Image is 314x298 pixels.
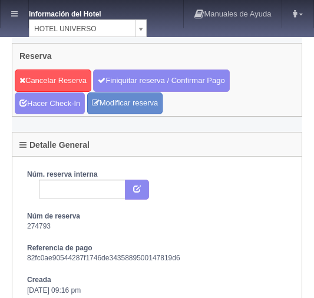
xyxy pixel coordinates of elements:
h4: Detalle General [19,141,90,150]
dt: Referencia de pago [27,243,287,253]
span: HOTEL UNIVERSO [34,20,131,38]
dt: Creada [27,275,287,285]
dd: 82fc0ae90544287f1746de3435889500147819d6 [27,253,287,263]
a: HOTEL UNIVERSO [29,19,147,37]
dt: Núm de reserva [27,211,287,221]
dd: 274793 [27,221,287,231]
a: Modificar reserva [87,92,163,114]
a: Hacer Check-In [15,92,85,115]
dt: Núm. reserva interna [27,170,287,180]
a: Cancelar Reserva [15,69,91,92]
a: Finiquitar reserva / Confirmar Pago [93,69,229,92]
dd: [DATE] 09:16 pm [27,286,287,296]
h4: Reserva [19,52,52,61]
dt: Información del Hotel [29,6,123,19]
